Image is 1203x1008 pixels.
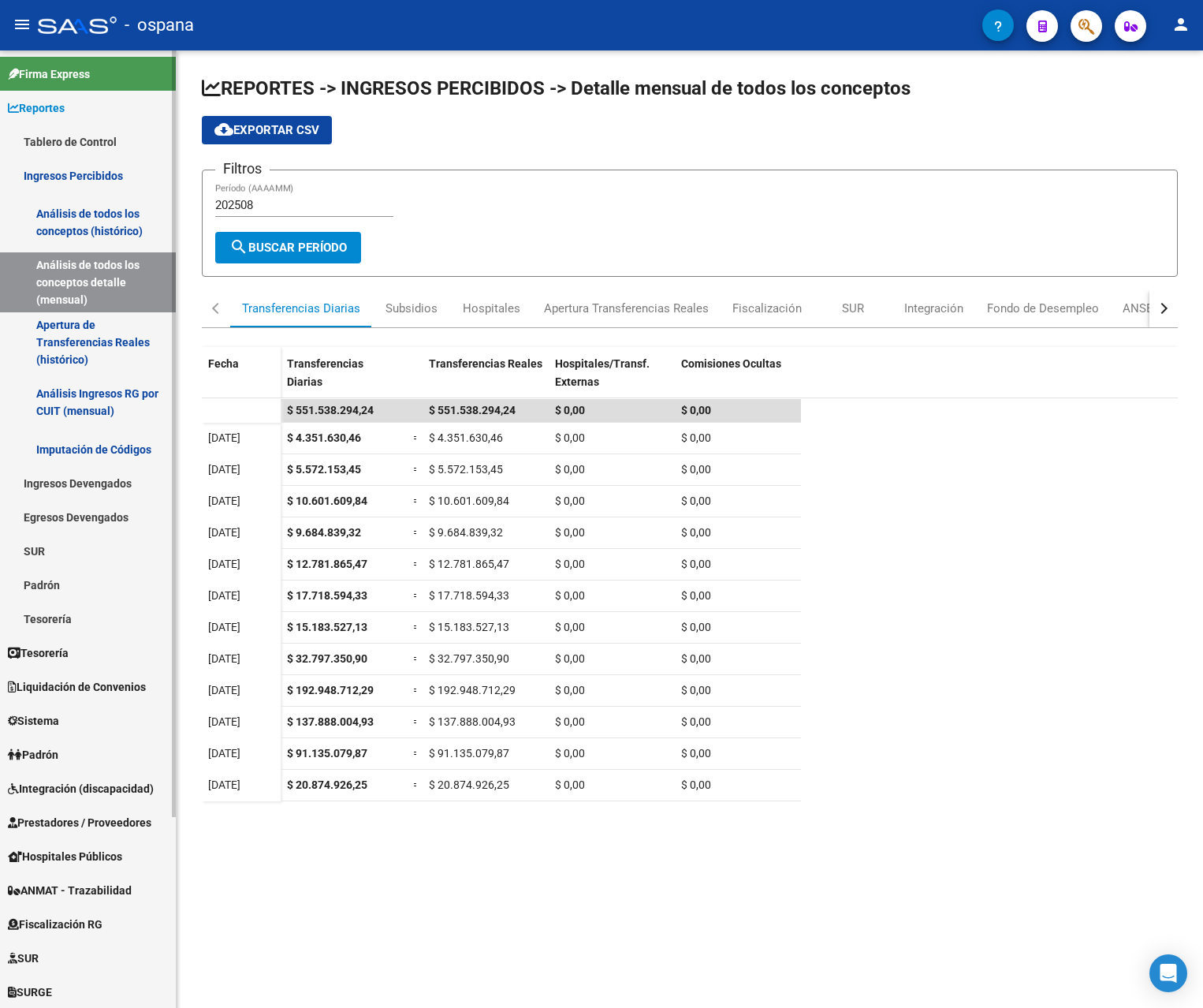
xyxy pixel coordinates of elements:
span: $ 5.572.153,45 [287,463,361,476]
span: $ 0,00 [681,589,711,602]
span: ANMAT - Trazabilidad [8,882,132,899]
div: SUR [842,300,864,317]
span: $ 9.684.839,32 [287,526,361,539]
span: [DATE] [208,526,240,539]
mat-icon: person [1171,15,1190,34]
span: $ 0,00 [681,463,711,476]
span: = [413,526,419,539]
div: Open Intercom Messenger [1149,954,1187,992]
span: $ 10.601.609,84 [429,495,509,507]
span: Firma Express [8,65,90,83]
span: = [413,463,419,476]
div: Transferencias Diarias [242,300,360,317]
span: [DATE] [208,621,240,633]
span: $ 4.351.630,46 [429,431,503,444]
span: Exportar CSV [214,123,319,137]
datatable-header-cell: Transferencias Diarias [281,347,407,413]
span: [DATE] [208,778,240,791]
span: $ 137.888.004,93 [429,715,516,728]
span: $ 12.781.865,47 [287,558,367,570]
mat-icon: search [229,237,248,256]
span: = [413,589,419,602]
datatable-header-cell: Fecha [202,347,281,413]
span: $ 15.183.527,13 [287,621,367,633]
span: [DATE] [208,589,240,602]
span: $ 0,00 [681,715,711,728]
span: = [413,778,419,791]
span: $ 0,00 [555,526,585,539]
span: $ 0,00 [681,684,711,696]
span: $ 0,00 [681,404,711,416]
span: $ 17.718.594,33 [287,589,367,602]
span: [DATE] [208,558,240,570]
span: [DATE] [208,463,240,476]
span: $ 551.538.294,24 [287,404,374,416]
span: = [413,715,419,728]
span: $ 0,00 [555,404,585,416]
span: = [413,684,419,696]
span: Prestadores / Proveedores [8,814,151,831]
button: Exportar CSV [202,116,332,144]
span: $ 91.135.079,87 [287,747,367,760]
span: $ 0,00 [681,558,711,570]
div: Hospitales [463,300,520,317]
span: Fecha [208,357,239,370]
datatable-header-cell: Comisiones Ocultas [675,347,801,413]
span: Liquidación de Convenios [8,678,146,696]
span: Transferencias Reales [429,357,542,370]
span: $ 0,00 [681,431,711,444]
span: = [413,621,419,633]
span: $ 0,00 [555,778,585,791]
span: $ 0,00 [555,495,585,507]
span: $ 10.601.609,84 [287,495,367,507]
span: $ 0,00 [681,495,711,507]
span: Buscar Período [229,241,347,255]
div: Apertura Transferencias Reales [544,300,709,317]
span: Hospitales Públicos [8,848,122,865]
span: $ 0,00 [555,747,585,760]
span: $ 0,00 [555,463,585,476]
span: $ 91.135.079,87 [429,747,509,760]
span: $ 32.797.350,90 [287,652,367,665]
span: $ 0,00 [555,715,585,728]
span: [DATE] [208,652,240,665]
span: $ 551.538.294,24 [429,404,516,416]
span: Tesorería [8,644,69,662]
div: Fiscalización [732,300,802,317]
span: SURGE [8,984,52,1001]
mat-icon: cloud_download [214,120,233,139]
span: [DATE] [208,715,240,728]
span: $ 32.797.350,90 [429,652,509,665]
span: $ 12.781.865,47 [429,558,509,570]
span: $ 9.684.839,32 [429,526,503,539]
span: $ 0,00 [681,778,711,791]
span: $ 0,00 [555,558,585,570]
div: Integración [904,300,963,317]
span: = [413,558,419,570]
span: [DATE] [208,495,240,507]
span: $ 0,00 [555,589,585,602]
h3: Filtros [215,158,270,180]
datatable-header-cell: Hospitales/Transf. Externas [549,347,675,413]
span: $ 0,00 [681,621,711,633]
span: $ 0,00 [555,431,585,444]
div: Fondo de Desempleo [987,300,1099,317]
span: Sistema [8,712,59,730]
span: $ 17.718.594,33 [429,589,509,602]
span: $ 4.351.630,46 [287,431,361,444]
span: $ 5.572.153,45 [429,463,503,476]
span: Transferencias Diarias [287,357,363,388]
span: $ 192.948.712,29 [287,684,374,696]
span: $ 0,00 [681,747,711,760]
span: SUR [8,950,39,967]
mat-icon: menu [13,15,32,34]
div: Subsidios [385,300,438,317]
span: = [413,431,419,444]
span: $ 20.874.926,25 [429,778,509,791]
span: = [413,495,419,507]
span: $ 192.948.712,29 [429,684,516,696]
span: Comisiones Ocultas [681,357,781,370]
span: = [413,747,419,760]
span: = [413,652,419,665]
span: Reportes [8,99,65,117]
